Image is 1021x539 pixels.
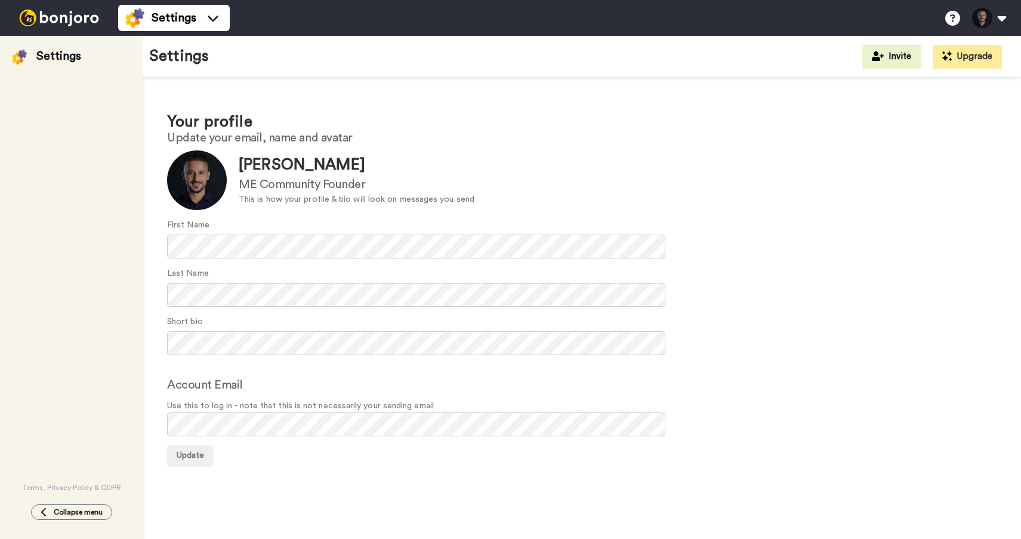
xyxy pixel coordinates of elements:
[167,316,203,328] label: Short bio
[31,504,112,520] button: Collapse menu
[54,507,103,517] span: Collapse menu
[239,193,474,206] div: This is how your profile & bio will look on messages you send
[14,10,104,26] img: bj-logo-header-white.svg
[167,219,209,232] label: First Name
[167,113,997,131] h1: Your profile
[167,267,209,280] label: Last Name
[239,176,474,193] div: ME Community Founder
[862,45,921,69] button: Invite
[36,48,81,64] div: Settings
[167,445,214,467] button: Update
[167,131,997,144] h2: Update your email, name and avatar
[167,400,997,412] span: Use this to log in - note that this is not necessarily your sending email
[152,10,196,26] span: Settings
[149,48,209,65] h1: Settings
[125,8,144,27] img: settings-colored.svg
[12,50,27,64] img: settings-colored.svg
[177,451,204,460] span: Update
[167,376,243,394] label: Account Email
[239,154,474,176] div: [PERSON_NAME]
[933,45,1002,69] button: Upgrade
